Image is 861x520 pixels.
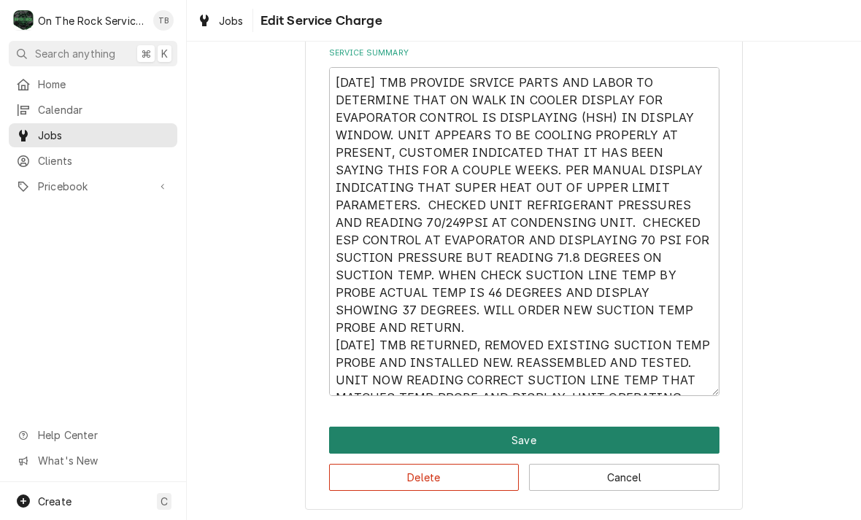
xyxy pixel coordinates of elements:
[13,10,34,31] div: O
[38,153,170,168] span: Clients
[329,47,719,396] div: Service Summary
[13,10,34,31] div: On The Rock Services's Avatar
[38,427,169,443] span: Help Center
[9,174,177,198] a: Go to Pricebook
[38,495,72,508] span: Create
[153,10,174,31] div: Todd Brady's Avatar
[191,9,250,33] a: Jobs
[329,454,719,491] div: Button Group Row
[9,449,177,473] a: Go to What's New
[329,47,719,59] label: Service Summary
[38,128,170,143] span: Jobs
[9,41,177,66] button: Search anything⌘K
[38,453,169,468] span: What's New
[161,494,168,509] span: C
[9,123,177,147] a: Jobs
[9,423,177,447] a: Go to Help Center
[9,98,177,122] a: Calendar
[38,77,170,92] span: Home
[38,102,170,117] span: Calendar
[329,67,719,396] textarea: [DATE] TMB PROVIDE SRVICE PARTS AND LABOR TO DETERMINE THAT ON WALK IN COOLER DISPLAY FOR EVAPORA...
[153,10,174,31] div: TB
[141,46,151,61] span: ⌘
[329,427,719,454] button: Save
[38,179,148,194] span: Pricebook
[161,46,168,61] span: K
[219,13,244,28] span: Jobs
[38,13,145,28] div: On The Rock Services
[329,464,520,491] button: Delete
[35,46,115,61] span: Search anything
[256,11,382,31] span: Edit Service Charge
[9,72,177,96] a: Home
[329,427,719,454] div: Button Group Row
[9,149,177,173] a: Clients
[329,427,719,491] div: Button Group
[529,464,719,491] button: Cancel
